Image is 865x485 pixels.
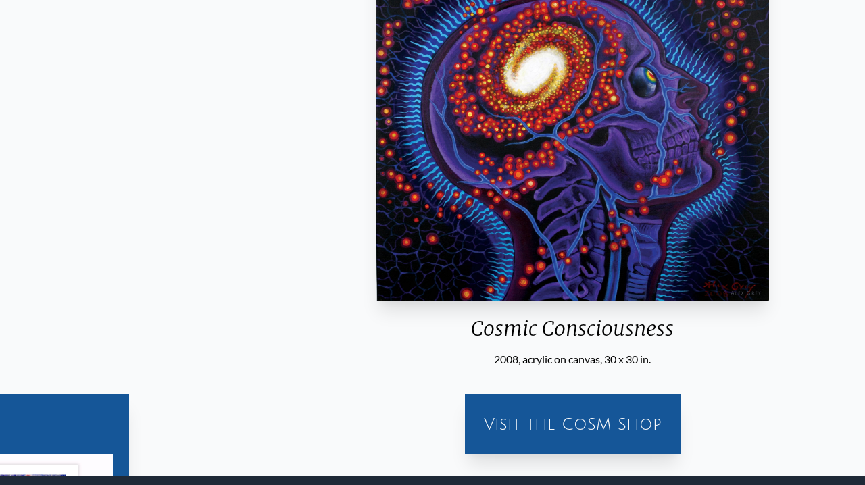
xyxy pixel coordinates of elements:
[370,316,774,351] div: Cosmic Consciousness
[473,403,672,446] a: Visit the CoSM Shop
[370,351,774,367] div: 2008, acrylic on canvas, 30 x 30 in.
